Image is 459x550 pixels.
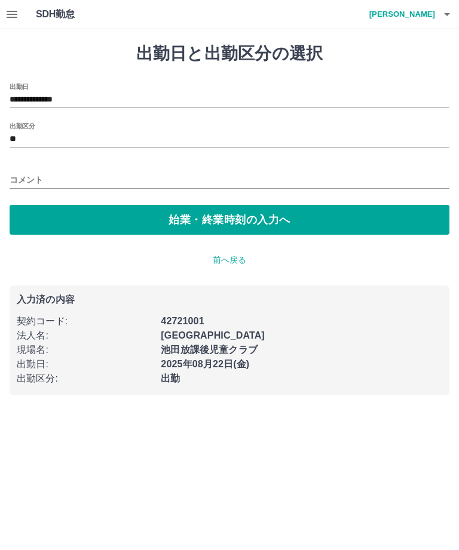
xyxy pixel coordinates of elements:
[17,357,154,371] p: 出勤日 :
[10,205,449,235] button: 始業・終業時刻の入力へ
[161,359,249,369] b: 2025年08月22日(金)
[161,345,258,355] b: 池田放課後児童クラブ
[17,314,154,328] p: 契約コード :
[10,82,29,91] label: 出勤日
[10,254,449,266] p: 前へ戻る
[17,343,154,357] p: 現場名 :
[17,328,154,343] p: 法人名 :
[10,44,449,64] h1: 出勤日と出勤区分の選択
[161,330,265,340] b: [GEOGRAPHIC_DATA]
[161,316,204,326] b: 42721001
[17,295,442,305] p: 入力済の内容
[17,371,154,386] p: 出勤区分 :
[10,121,35,130] label: 出勤区分
[161,373,180,383] b: 出勤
